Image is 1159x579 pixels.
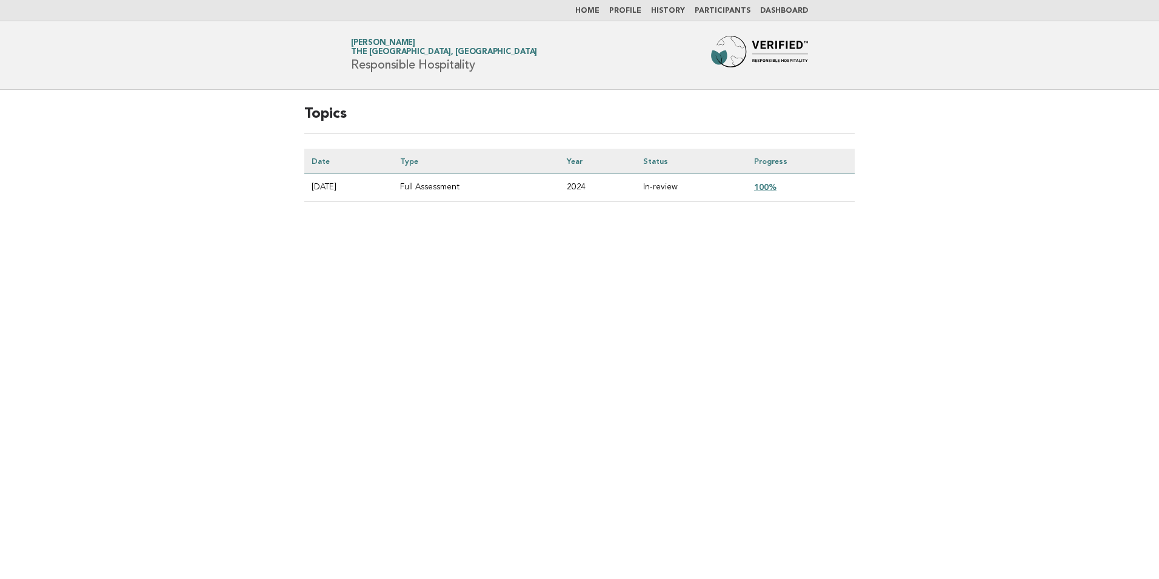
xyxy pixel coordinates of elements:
th: Progress [747,149,855,174]
td: Full Assessment [393,174,559,201]
a: 100% [754,182,777,192]
th: Year [559,149,636,174]
h1: Responsible Hospitality [351,39,537,71]
a: History [651,7,685,15]
th: Status [636,149,747,174]
th: Type [393,149,559,174]
th: Date [304,149,393,174]
td: [DATE] [304,174,393,201]
a: Profile [609,7,641,15]
a: [PERSON_NAME]The [GEOGRAPHIC_DATA], [GEOGRAPHIC_DATA] [351,39,537,56]
a: Dashboard [760,7,808,15]
a: Home [575,7,600,15]
span: The [GEOGRAPHIC_DATA], [GEOGRAPHIC_DATA] [351,49,537,56]
td: In-review [636,174,747,201]
h2: Topics [304,104,855,134]
a: Participants [695,7,750,15]
td: 2024 [559,174,636,201]
img: Forbes Travel Guide [711,36,808,75]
